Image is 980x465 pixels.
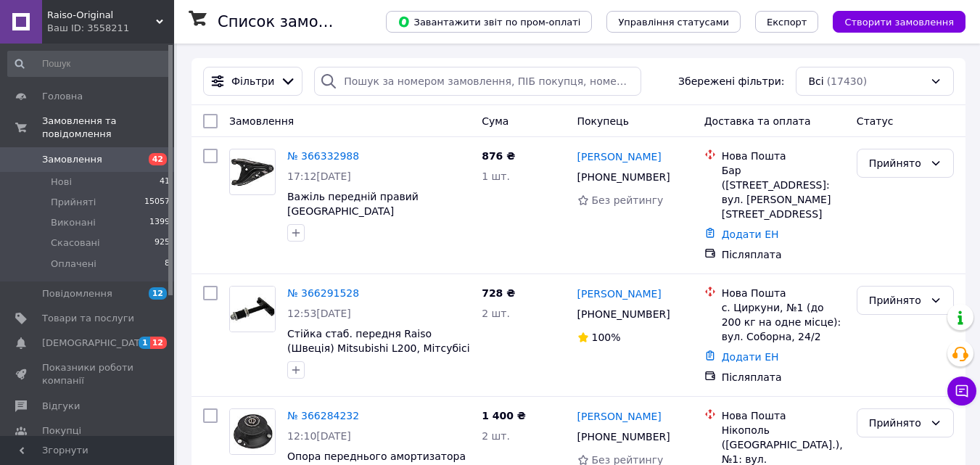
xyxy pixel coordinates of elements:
a: Фото товару [229,408,276,455]
span: 925 [155,236,170,250]
span: 876 ₴ [482,150,515,162]
span: 1399 [149,216,170,229]
a: Стійка стаб. передня Raiso (Швеція) Mitsubishi L200, Мітсубісі Л200 96- #RL-151937M UAHENXD4 [287,328,470,369]
span: Нові [51,176,72,189]
button: Управління статусами [606,11,741,33]
div: Нова Пошта [722,149,845,163]
span: Всі [808,74,823,89]
span: 2 шт. [482,308,510,319]
a: № 366284232 [287,410,359,421]
button: Створити замовлення [833,11,965,33]
span: 1 [139,337,150,349]
span: Виконані [51,216,96,229]
span: 42 [149,153,167,165]
img: Фото товару [230,157,275,187]
button: Експорт [755,11,819,33]
a: № 366332988 [287,150,359,162]
div: Бар ([STREET_ADDRESS]: вул. [PERSON_NAME][STREET_ADDRESS] [722,163,845,221]
div: Прийнято [869,292,924,308]
span: 41 [160,176,170,189]
a: Важіль передній правий [GEOGRAPHIC_DATA] ([GEOGRAPHIC_DATA]) [PERSON_NAME] , Дачія Логан 04- #RL-... [287,191,466,260]
button: Чат з покупцем [947,376,976,406]
h1: Список замовлень [218,13,365,30]
span: [DEMOGRAPHIC_DATA] [42,337,149,350]
span: 2 шт. [482,430,510,442]
a: Створити замовлення [818,15,965,27]
input: Пошук за номером замовлення, ПІБ покупця, номером телефону, Email, номером накладної [314,67,641,96]
a: Додати ЕН [722,351,779,363]
span: 1 400 ₴ [482,410,526,421]
div: Післяплата [722,370,845,384]
span: Відгуки [42,400,80,413]
span: Покупець [577,115,629,127]
div: Нова Пошта [722,286,845,300]
span: 12 [149,287,167,300]
span: 728 ₴ [482,287,515,299]
a: Фото товару [229,286,276,332]
div: с. Циркуни, №1 (до 200 кг на одне місце): вул. Соборна, 24/2 [722,300,845,344]
span: Покупці [42,424,81,437]
div: [PHONE_NUMBER] [575,304,673,324]
span: Без рейтингу [592,194,664,206]
span: Управління статусами [618,17,729,28]
div: [PHONE_NUMBER] [575,167,673,187]
span: 17:12[DATE] [287,170,351,182]
input: Пошук [7,51,171,77]
span: Замовлення [229,115,294,127]
span: Експорт [767,17,807,28]
div: Прийнято [869,415,924,431]
a: [PERSON_NAME] [577,149,662,164]
span: 15057 [144,196,170,209]
button: Завантажити звіт по пром-оплаті [386,11,592,33]
span: Замовлення [42,153,102,166]
a: Фото товару [229,149,276,195]
span: Фільтри [231,74,274,89]
span: 8 [165,258,170,271]
span: 12:10[DATE] [287,430,351,442]
div: Нова Пошта [722,408,845,423]
span: Статус [857,115,894,127]
span: Raiso-Original [47,9,156,22]
a: Додати ЕН [722,229,779,240]
span: Доставка та оплата [704,115,811,127]
span: 12 [150,337,167,349]
span: Створити замовлення [844,17,954,28]
div: [PHONE_NUMBER] [575,427,673,447]
span: Товари та послуги [42,312,134,325]
a: [PERSON_NAME] [577,287,662,301]
a: № 366291528 [287,287,359,299]
span: Скасовані [51,236,100,250]
span: 100% [592,332,621,343]
img: Фото товару [230,409,275,454]
a: [PERSON_NAME] [577,409,662,424]
div: Прийнято [869,155,924,171]
span: Завантажити звіт по пром-оплаті [398,15,580,28]
span: (17430) [827,75,867,87]
span: Збережені фільтри: [678,74,784,89]
div: Післяплата [722,247,845,262]
span: Cума [482,115,508,127]
span: 12:53[DATE] [287,308,351,319]
div: Ваш ID: 3558211 [47,22,174,35]
img: Фото товару [230,287,275,332]
span: Оплачені [51,258,96,271]
span: 1 шт. [482,170,510,182]
span: Замовлення та повідомлення [42,115,174,141]
span: Прийняті [51,196,96,209]
span: Повідомлення [42,287,112,300]
span: Показники роботи компанії [42,361,134,387]
span: Головна [42,90,83,103]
